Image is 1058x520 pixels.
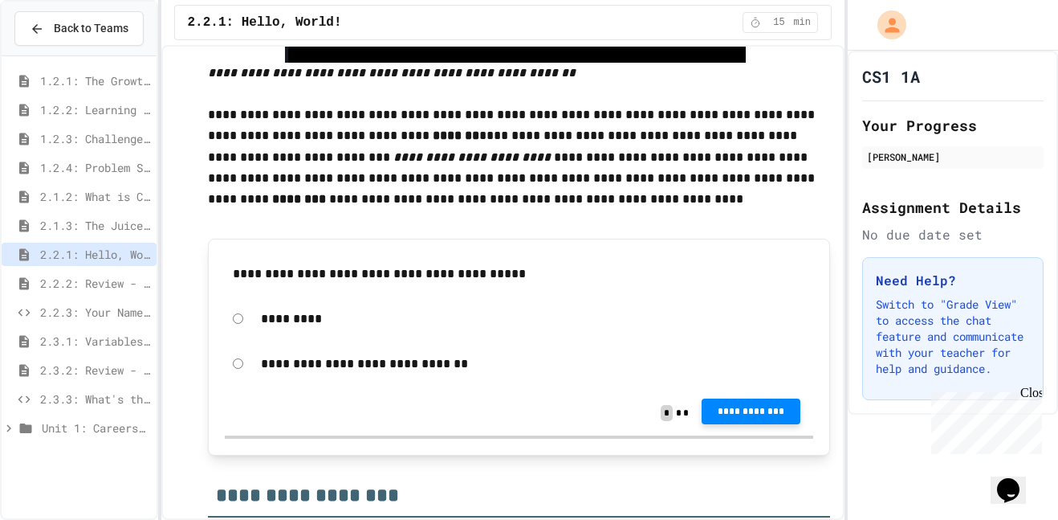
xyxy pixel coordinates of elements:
[40,130,150,147] span: 1.2.3: Challenge Problem - The Bridge
[862,225,1044,244] div: No due date set
[861,6,910,43] div: My Account
[925,386,1042,454] iframe: chat widget
[188,13,342,32] span: 2.2.1: Hello, World!
[40,72,150,89] span: 1.2.1: The Growth Mindset
[40,304,150,321] span: 2.2.3: Your Name and Favorite Movie
[40,101,150,118] span: 1.2.2: Learning to Solve Hard Problems
[40,275,150,292] span: 2.2.2: Review - Hello, World!
[867,149,1039,164] div: [PERSON_NAME]
[6,6,111,102] div: Chat with us now!Close
[40,217,150,234] span: 2.1.3: The JuiceMind IDE
[40,159,150,176] span: 1.2.4: Problem Solving Practice
[862,114,1044,137] h2: Your Progress
[40,362,150,379] span: 2.3.2: Review - Variables and Data Types
[42,420,150,436] span: Unit 1: Careers & Professionalism
[793,16,811,29] span: min
[40,188,150,205] span: 2.1.2: What is Code?
[876,297,1030,377] p: Switch to "Grade View" to access the chat feature and communicate with your teacher for help and ...
[14,11,144,46] button: Back to Teams
[862,65,920,88] h1: CS1 1A
[991,456,1042,504] iframe: chat widget
[40,391,150,407] span: 2.3.3: What's the Type?
[862,196,1044,219] h2: Assignment Details
[54,20,128,37] span: Back to Teams
[40,246,150,263] span: 2.2.1: Hello, World!
[40,333,150,350] span: 2.3.1: Variables and Data Types
[876,271,1030,290] h3: Need Help?
[766,16,791,29] span: 15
